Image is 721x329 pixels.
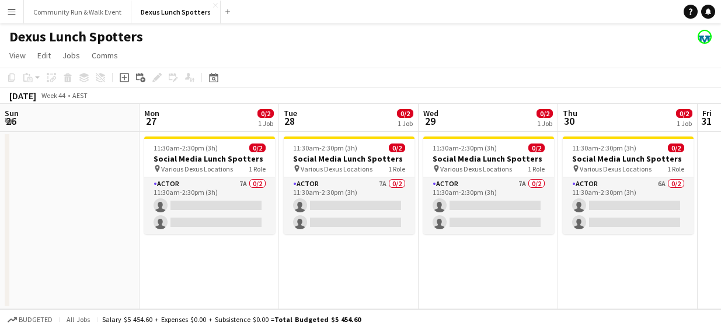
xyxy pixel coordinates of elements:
span: 1 Role [667,164,684,173]
app-card-role: Actor7A0/211:30am-2:30pm (3h) [284,177,415,234]
app-job-card: 11:30am-2:30pm (3h)0/2Social Media Lunch Spotters Various Dexus Locations1 RoleActor6A0/211:30am-... [563,136,694,234]
app-card-role: Actor6A0/211:30am-2:30pm (3h) [563,177,694,234]
span: 0/2 [397,109,413,118]
a: View [5,48,30,63]
span: 11:30am-2:30pm (3h) [154,143,218,152]
app-user-avatar: Kristin Kenneally [698,30,712,44]
span: 28 [282,114,297,128]
span: Budgeted [19,316,53,324]
a: Comms [87,48,123,63]
span: Various Dexus Locations [440,164,512,173]
span: 0/2 [676,109,692,118]
span: Mon [144,108,159,118]
span: Sun [5,108,19,118]
span: Edit [37,50,51,61]
div: [DATE] [9,90,36,101]
span: 1 Role [388,164,405,173]
span: Fri [702,108,712,118]
h1: Dexus Lunch Spotters [9,28,143,45]
span: 0/2 [257,109,274,118]
app-job-card: 11:30am-2:30pm (3h)0/2Social Media Lunch Spotters Various Dexus Locations1 RoleActor7A0/211:30am-... [144,136,275,234]
span: 11:30am-2:30pm (3h) [293,143,357,152]
span: Total Budgeted $5 454.60 [274,315,361,324]
div: 1 Job [677,119,692,128]
span: 0/2 [249,143,266,152]
a: Jobs [58,48,85,63]
span: Thu [563,108,577,118]
span: Various Dexus Locations [161,164,233,173]
button: Budgeted [6,313,54,326]
span: 0/2 [528,143,545,152]
span: 31 [701,114,712,128]
div: Salary $5 454.60 + Expenses $0.00 + Subsistence $0.00 = [102,315,361,324]
span: Various Dexus Locations [301,164,372,173]
span: 11:30am-2:30pm (3h) [572,143,636,152]
div: 1 Job [398,119,413,128]
span: 26 [3,114,19,128]
app-job-card: 11:30am-2:30pm (3h)0/2Social Media Lunch Spotters Various Dexus Locations1 RoleActor7A0/211:30am-... [423,136,554,234]
div: 1 Job [258,119,273,128]
span: Wed [423,108,438,118]
button: Dexus Lunch Spotters [131,1,221,23]
span: Week 44 [39,91,68,100]
span: 0/2 [668,143,684,152]
span: 11:30am-2:30pm (3h) [433,143,497,152]
span: Jobs [62,50,80,61]
span: 0/2 [537,109,553,118]
a: Edit [33,48,55,63]
app-card-role: Actor7A0/211:30am-2:30pm (3h) [423,177,554,234]
div: AEST [72,91,88,100]
span: Various Dexus Locations [580,164,652,173]
span: 27 [142,114,159,128]
h3: Social Media Lunch Spotters [284,153,415,164]
span: 29 [422,114,438,128]
h3: Social Media Lunch Spotters [144,153,275,164]
h3: Social Media Lunch Spotters [423,153,554,164]
button: Community Run & Walk Event [24,1,131,23]
span: 1 Role [528,164,545,173]
span: Comms [92,50,118,61]
app-card-role: Actor7A0/211:30am-2:30pm (3h) [144,177,275,234]
span: View [9,50,26,61]
app-job-card: 11:30am-2:30pm (3h)0/2Social Media Lunch Spotters Various Dexus Locations1 RoleActor7A0/211:30am-... [284,136,415,234]
span: 30 [561,114,577,128]
span: All jobs [64,315,92,324]
div: 1 Job [537,119,552,128]
span: 0/2 [389,143,405,152]
h3: Social Media Lunch Spotters [563,153,694,164]
span: 1 Role [249,164,266,173]
span: Tue [284,108,297,118]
